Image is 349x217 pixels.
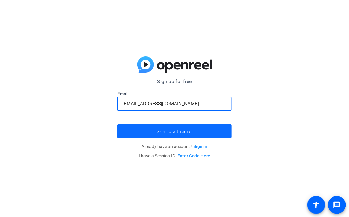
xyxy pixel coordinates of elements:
p: Sign up for free [117,78,232,85]
span: Already have an account? [142,144,207,149]
a: Enter Code Here [177,153,210,158]
img: blue-gradient.svg [137,56,212,73]
label: Email [117,90,232,97]
span: I have a Session ID. [139,153,210,158]
mat-icon: accessibility [313,201,320,209]
button: Sign up with email [117,124,232,138]
input: Enter Email Address [122,100,227,108]
mat-icon: message [333,201,341,209]
a: Sign in [194,144,207,149]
